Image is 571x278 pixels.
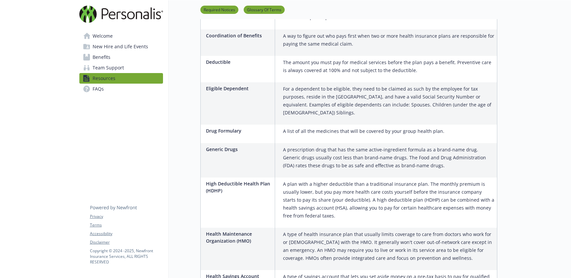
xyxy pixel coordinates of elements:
[283,180,494,220] p: A plan with a higher deductible than a traditional insurance plan. The monthly premium is usually...
[79,84,163,94] a: FAQs
[283,146,494,170] p: A prescription drug that has the same active-ingredient formula as a brand-name drug. Generic dru...
[93,41,148,52] span: New Hire and Life Events
[206,146,272,153] p: Generic Drugs
[90,248,163,265] p: Copyright © 2024 - 2025 , Newfront Insurance Services, ALL RIGHTS RESERVED
[79,31,163,41] a: Welcome
[206,127,272,134] p: Drug Formulary
[93,31,113,41] span: Welcome
[206,230,272,244] p: Health Maintenance Organization (HMO)
[283,85,494,117] p: For a dependent to be eligible, they need to be claimed as such by the employee for tax purposes,...
[79,73,163,84] a: Resources
[206,180,272,194] p: High Deductible Health Plan (HDHP)
[90,239,163,245] a: Disclaimer
[206,59,272,65] p: Deductible
[90,231,163,237] a: Accessibility
[206,32,272,39] p: Coordination of Benefits
[244,6,285,13] a: Glossary Of Terms
[283,230,494,262] p: A type of health insurance plan that usually limits coverage to care from doctors who work for or...
[90,222,163,228] a: Terms
[206,85,272,92] p: Eligible Dependent
[93,52,110,62] span: Benefits
[200,6,238,13] a: Required Notices
[79,41,163,52] a: New Hire and Life Events
[93,84,104,94] span: FAQs
[79,62,163,73] a: Team Support
[283,32,494,48] p: A way to figure out who pays first when two or more health insurance plans are responsible for pa...
[283,59,494,74] p: The amount you must pay for medical services before the plan pays a benefit. Preventive care is a...
[79,52,163,62] a: Benefits
[93,62,124,73] span: Team Support
[93,73,115,84] span: Resources
[283,127,444,135] p: A list of all the medicines that will be covered by your group health plan.
[90,214,163,219] a: Privacy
